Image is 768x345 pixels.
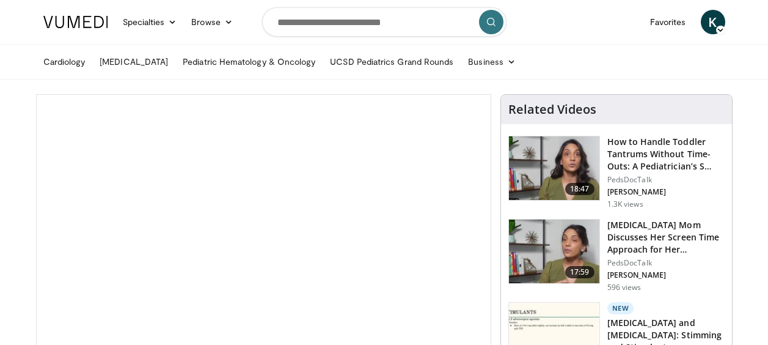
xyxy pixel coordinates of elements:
a: 18:47 How to Handle Toddler Tantrums Without Time-Outs: A Pediatrician’s S… PedsDocTalk [PERSON_N... [508,136,725,209]
a: 17:59 [MEDICAL_DATA] Mom Discusses Her Screen Time Approach for Her Preschoo… PedsDocTalk [PERSON... [508,219,725,292]
p: PedsDocTalk [607,175,725,185]
p: [PERSON_NAME] [607,187,725,197]
span: 17:59 [565,266,594,278]
h3: [MEDICAL_DATA] Mom Discusses Her Screen Time Approach for Her Preschoo… [607,219,725,256]
a: Business [461,50,523,74]
a: Pediatric Hematology & Oncology [175,50,323,74]
a: Specialties [115,10,185,34]
p: [PERSON_NAME] [607,270,725,280]
a: Cardiology [36,50,93,74]
p: PedsDocTalk [607,258,725,268]
a: Favorites [643,10,693,34]
p: 1.3K views [607,199,643,209]
a: Browse [184,10,240,34]
img: 545bfb05-4c46-43eb-a600-77e1c8216bd9.150x105_q85_crop-smart_upscale.jpg [509,220,599,283]
img: 50ea502b-14b0-43c2-900c-1755f08e888a.150x105_q85_crop-smart_upscale.jpg [509,136,599,200]
a: K [701,10,725,34]
a: UCSD Pediatrics Grand Rounds [323,50,461,74]
p: 596 views [607,283,642,292]
a: [MEDICAL_DATA] [92,50,175,74]
h4: Related Videos [508,102,596,117]
h3: How to Handle Toddler Tantrums Without Time-Outs: A Pediatrician’s S… [607,136,725,172]
span: 18:47 [565,183,594,195]
p: New [607,302,634,314]
img: VuMedi Logo [43,16,108,28]
input: Search topics, interventions [262,7,507,37]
